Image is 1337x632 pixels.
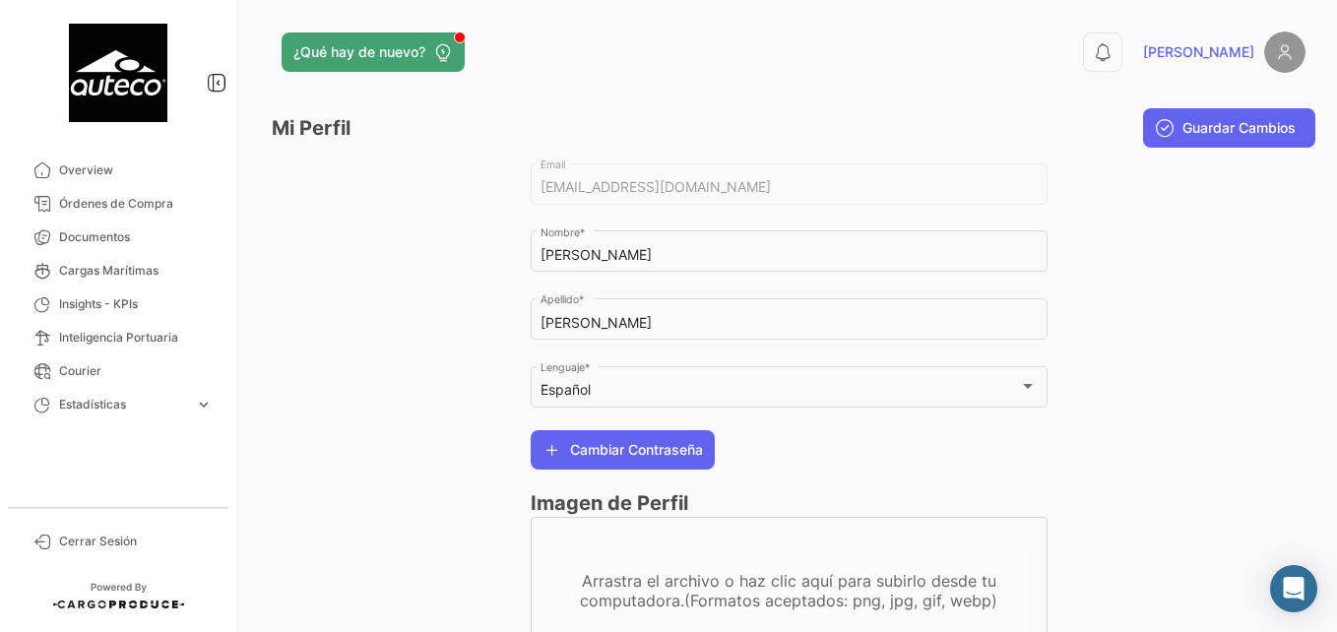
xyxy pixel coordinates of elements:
[59,262,213,280] span: Cargas Marítimas
[293,42,425,62] span: ¿Qué hay de nuevo?
[1270,565,1317,612] div: Abrir Intercom Messenger
[272,114,350,143] h3: Mi Perfil
[59,533,213,550] span: Cerrar Sesión
[59,362,213,380] span: Courier
[16,221,221,254] a: Documentos
[59,195,213,213] span: Órdenes de Compra
[1264,32,1305,73] img: placeholder-user.png
[16,187,221,221] a: Órdenes de Compra
[16,354,221,388] a: Courier
[570,440,703,460] span: Cambiar Contraseña
[531,430,715,470] button: Cambiar Contraseña
[16,154,221,187] a: Overview
[16,254,221,287] a: Cargas Marítimas
[69,24,167,122] img: 4e60ea66-e9d8-41bd-bd0e-266a1ab356ac.jpeg
[531,489,1048,517] h3: Imagen de Perfil
[16,321,221,354] a: Inteligencia Portuaria
[59,295,213,313] span: Insights - KPIs
[16,287,221,321] a: Insights - KPIs
[1143,108,1315,148] button: Guardar Cambios
[1143,42,1254,62] span: [PERSON_NAME]
[1182,118,1296,138] span: Guardar Cambios
[282,32,465,72] button: ¿Qué hay de nuevo?
[59,228,213,246] span: Documentos
[551,571,1027,610] div: Arrastra el archivo o haz clic aquí para subirlo desde tu computadora.(Formatos aceptados: png, j...
[59,161,213,179] span: Overview
[541,381,591,398] mat-select-trigger: Español
[195,396,213,413] span: expand_more
[59,396,187,413] span: Estadísticas
[59,329,213,347] span: Inteligencia Portuaria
